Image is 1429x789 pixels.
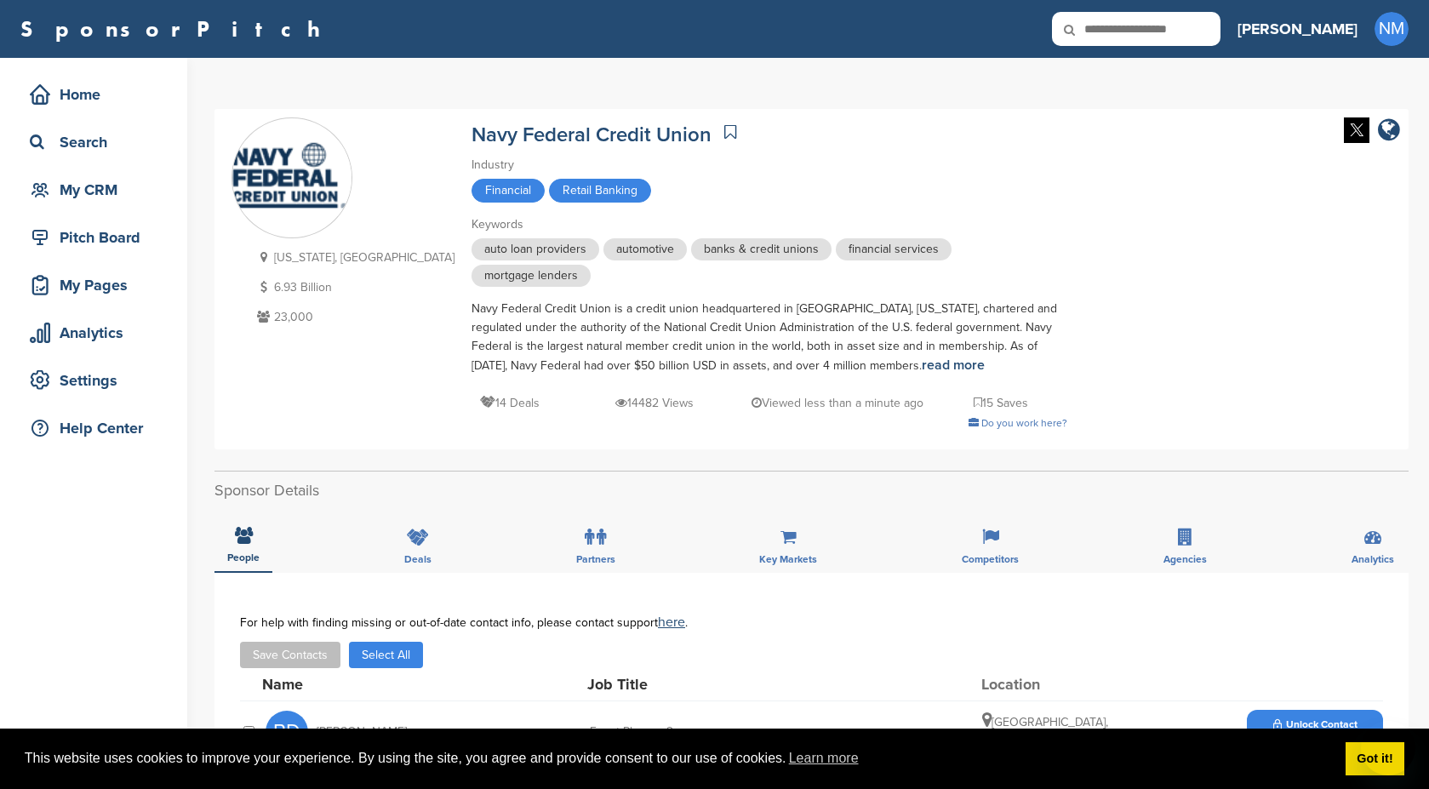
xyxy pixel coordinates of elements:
[472,265,591,287] span: mortgage lenders
[26,222,170,253] div: Pitch Board
[759,554,817,564] span: Key Markets
[962,554,1019,564] span: Competitors
[404,554,432,564] span: Deals
[20,18,331,40] a: SponsorPitch
[658,614,685,631] a: here
[17,313,170,352] a: Analytics
[752,392,923,414] p: Viewed less than a minute ago
[1352,554,1394,564] span: Analytics
[472,215,1067,234] div: Keywords
[590,726,845,738] div: Event Planner 2
[974,392,1028,414] p: 15 Saves
[981,417,1067,429] span: Do you work here?
[262,677,449,692] div: Name
[1273,718,1358,730] span: Unlock Contact
[317,726,407,738] span: [PERSON_NAME]
[587,677,843,692] div: Job Title
[25,746,1332,771] span: This website uses cookies to improve your experience. By using the site, you agree and provide co...
[549,179,651,203] span: Retail Banking
[969,417,1067,429] a: Do you work here?
[480,392,540,414] p: 14 Deals
[17,170,170,209] a: My CRM
[17,218,170,257] a: Pitch Board
[1238,10,1358,48] a: [PERSON_NAME]
[232,140,352,216] img: Sponsorpitch & Navy Federal Credit Union
[691,238,832,260] span: banks & credit unions
[472,156,1067,174] div: Industry
[1163,554,1207,564] span: Agencies
[240,615,1383,629] div: For help with finding missing or out-of-date contact info, please contact support .
[214,479,1409,502] h2: Sponsor Details
[26,365,170,396] div: Settings
[266,711,308,753] span: BD
[1375,12,1409,46] span: NM
[1344,117,1369,143] img: Twitter white
[922,357,985,374] a: read more
[1253,706,1378,758] button: Unlock Contact
[576,554,615,564] span: Partners
[1238,17,1358,41] h3: [PERSON_NAME]
[17,409,170,448] a: Help Center
[836,238,952,260] span: financial services
[981,677,1109,692] div: Location
[26,317,170,348] div: Analytics
[982,715,1108,753] span: [GEOGRAPHIC_DATA], [US_STATE], [GEOGRAPHIC_DATA]
[253,306,454,328] p: 23,000
[17,266,170,305] a: My Pages
[253,277,454,298] p: 6.93 Billion
[615,392,694,414] p: 14482 Views
[1346,742,1404,776] a: dismiss cookie message
[472,300,1067,375] div: Navy Federal Credit Union is a credit union headquartered in [GEOGRAPHIC_DATA], [US_STATE], chart...
[26,270,170,300] div: My Pages
[253,247,454,268] p: [US_STATE], [GEOGRAPHIC_DATA]
[1378,117,1400,146] a: company link
[603,238,687,260] span: automotive
[472,123,712,147] a: Navy Federal Credit Union
[349,642,423,668] button: Select All
[26,127,170,157] div: Search
[26,413,170,443] div: Help Center
[17,123,170,162] a: Search
[17,361,170,400] a: Settings
[26,174,170,205] div: My CRM
[472,179,545,203] span: Financial
[17,75,170,114] a: Home
[240,642,340,668] button: Save Contacts
[472,238,599,260] span: auto loan providers
[26,79,170,110] div: Home
[1361,721,1415,775] iframe: Button to launch messaging window
[786,746,861,771] a: learn more about cookies
[227,552,260,563] span: People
